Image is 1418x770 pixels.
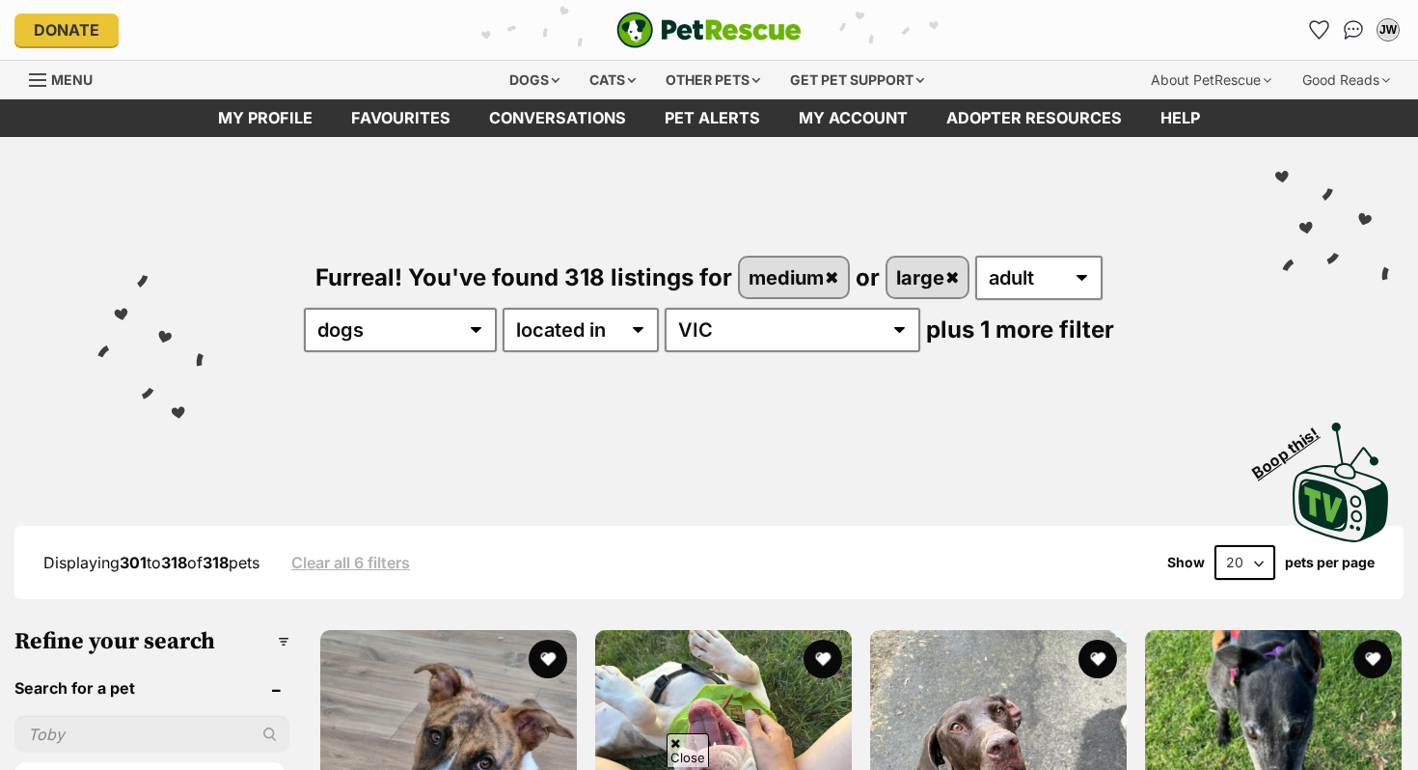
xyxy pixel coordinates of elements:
div: Get pet support [777,61,938,99]
button: favourite [1078,640,1117,678]
span: or [856,263,880,291]
a: My account [779,99,927,137]
span: Menu [51,71,93,88]
span: Displaying to of pets [43,553,259,572]
button: My account [1373,14,1404,45]
div: Dogs [496,61,573,99]
span: Boop this! [1249,412,1338,481]
a: My profile [199,99,332,137]
strong: 301 [120,553,147,572]
img: logo-e224e6f780fb5917bec1dbf3a21bbac754714ae5b6737aabdf751b685950b380.svg [616,12,802,48]
header: Search for a pet [14,679,289,697]
div: Good Reads [1289,61,1404,99]
button: favourite [804,640,842,678]
img: chat-41dd97257d64d25036548639549fe6c8038ab92f7586957e7f3b1b290dea8141.svg [1344,20,1364,40]
a: Menu [29,61,106,96]
div: Cats [576,61,649,99]
a: Favourites [1303,14,1334,45]
a: Boop this! [1293,405,1389,546]
strong: 318 [203,553,229,572]
a: medium [740,258,848,297]
span: Show [1167,555,1205,570]
a: Clear all 6 filters [291,554,410,571]
input: Toby [14,716,289,753]
a: Conversations [1338,14,1369,45]
button: favourite [1353,640,1392,678]
a: Pet alerts [645,99,779,137]
div: JW [1378,20,1398,40]
span: Close [667,733,709,767]
label: pets per page [1285,555,1375,570]
a: conversations [470,99,645,137]
a: Adopter resources [927,99,1141,137]
div: Other pets [652,61,774,99]
a: Favourites [332,99,470,137]
a: Help [1141,99,1219,137]
span: plus 1 more filter [926,316,1114,344]
a: Donate [14,14,119,46]
ul: Account quick links [1303,14,1404,45]
div: About PetRescue [1137,61,1285,99]
span: Furreal! You've found 318 listings for [315,263,732,291]
strong: 318 [161,553,187,572]
h3: Refine your search [14,628,289,655]
img: PetRescue TV logo [1293,423,1389,542]
a: PetRescue [616,12,802,48]
button: favourite [529,640,567,678]
a: large [887,258,968,297]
